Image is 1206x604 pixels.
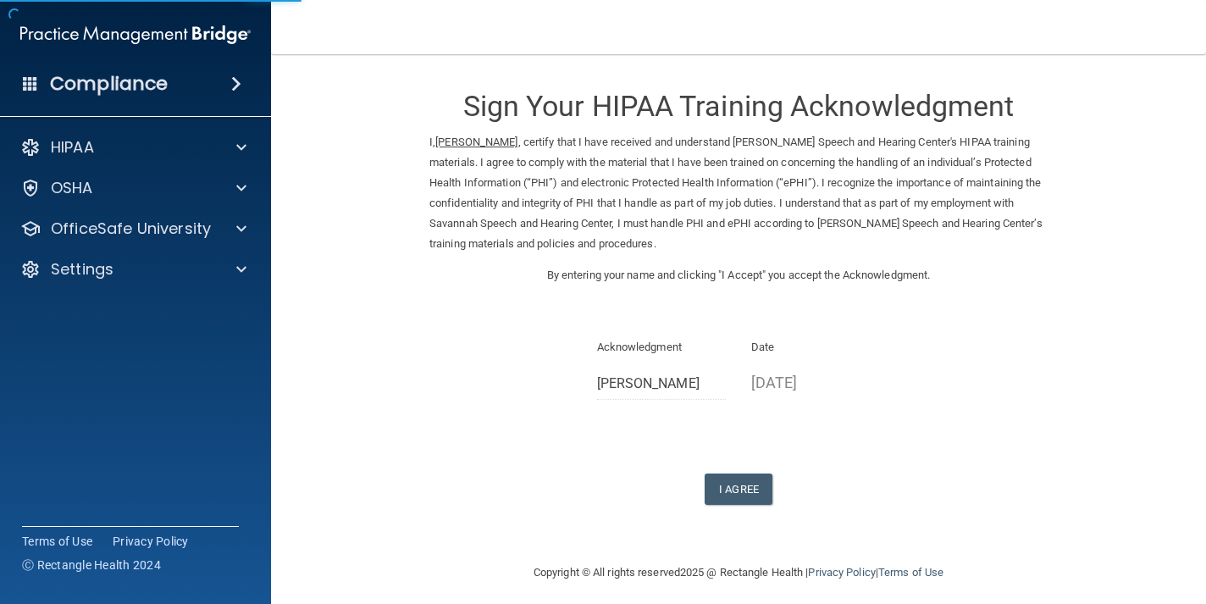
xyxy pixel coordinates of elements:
button: I Agree [705,474,772,505]
a: HIPAA [20,137,246,158]
a: Terms of Use [878,566,943,579]
h4: Compliance [50,72,168,96]
a: OSHA [20,178,246,198]
p: HIPAA [51,137,94,158]
ins: [PERSON_NAME] [435,136,517,148]
p: [DATE] [751,368,881,396]
p: OfficeSafe University [51,219,211,239]
p: Date [751,337,881,357]
p: I, , certify that I have received and understand [PERSON_NAME] Speech and Hearing Center's HIPAA ... [429,132,1048,254]
a: Privacy Policy [808,566,875,579]
div: Copyright © All rights reserved 2025 @ Rectangle Health | | [429,546,1048,600]
p: Settings [51,259,113,280]
input: Full Name [597,368,727,400]
a: Terms of Use [22,533,92,550]
p: By entering your name and clicking "I Accept" you accept the Acknowledgment. [429,265,1048,285]
a: Privacy Policy [113,533,189,550]
a: OfficeSafe University [20,219,246,239]
span: Ⓒ Rectangle Health 2024 [22,557,161,574]
img: PMB logo [20,18,251,52]
p: OSHA [51,178,93,198]
p: Acknowledgment [597,337,727,357]
h3: Sign Your HIPAA Training Acknowledgment [429,91,1048,122]
a: Settings [20,259,246,280]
